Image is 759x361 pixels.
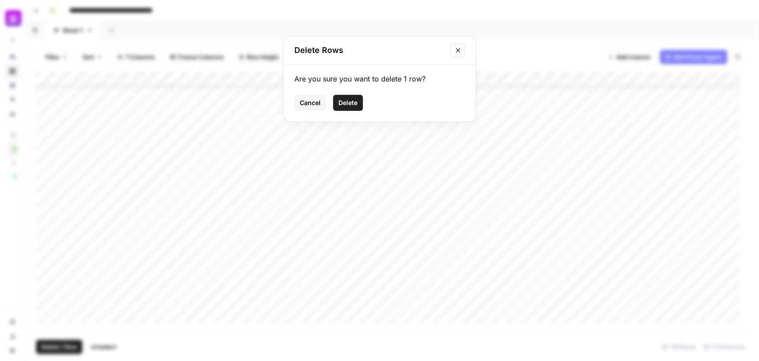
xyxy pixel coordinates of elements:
[294,44,446,57] h2: Delete Rows
[333,95,363,111] button: Delete
[451,43,465,57] button: Close modal
[294,95,326,111] button: Cancel
[338,98,357,107] span: Delete
[294,73,465,84] div: Are you sure you want to delete 1 row?
[300,98,321,107] span: Cancel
